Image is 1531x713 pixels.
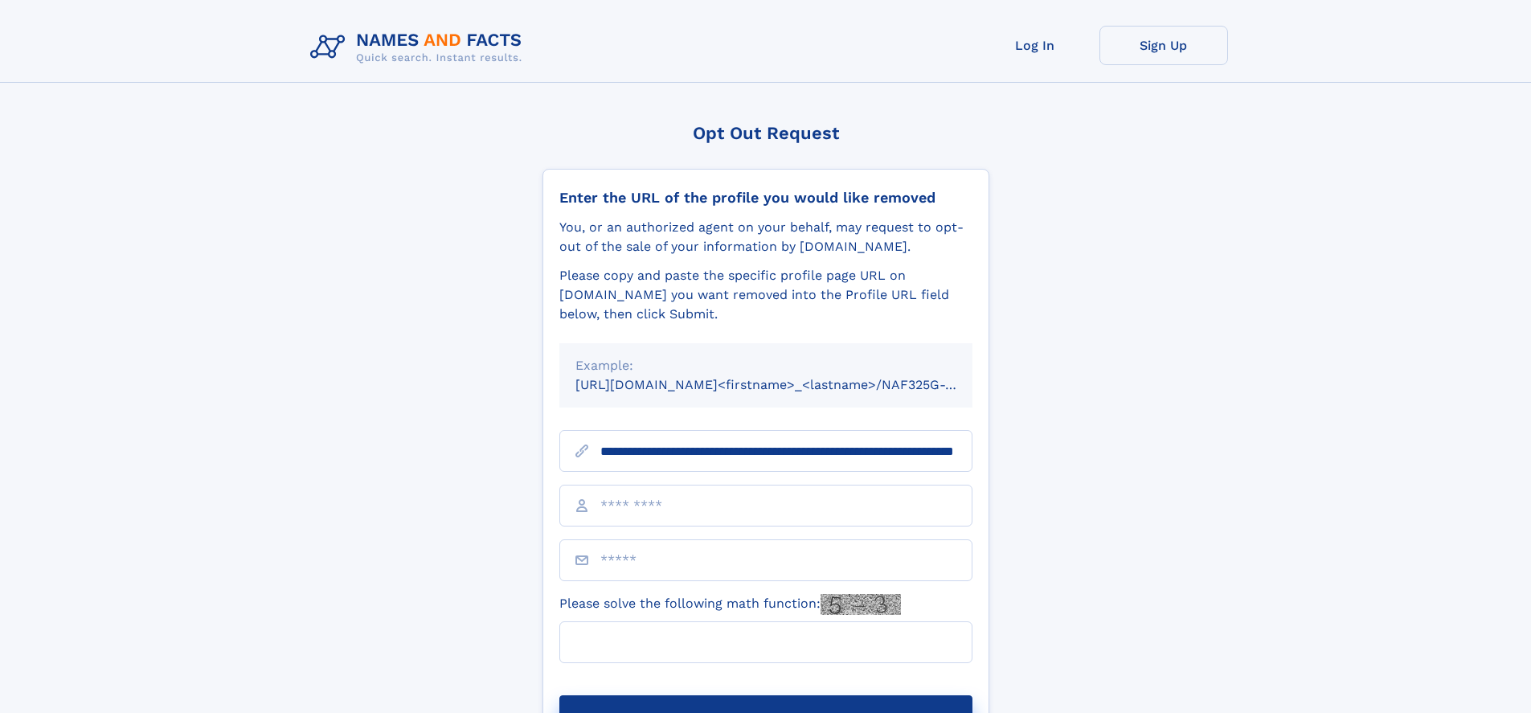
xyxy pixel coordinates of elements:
[542,123,989,143] div: Opt Out Request
[559,266,972,324] div: Please copy and paste the specific profile page URL on [DOMAIN_NAME] you want removed into the Pr...
[575,356,956,375] div: Example:
[575,377,1003,392] small: [URL][DOMAIN_NAME]<firstname>_<lastname>/NAF325G-xxxxxxxx
[559,189,972,207] div: Enter the URL of the profile you would like removed
[559,594,901,615] label: Please solve the following math function:
[971,26,1099,65] a: Log In
[1099,26,1228,65] a: Sign Up
[304,26,535,69] img: Logo Names and Facts
[559,218,972,256] div: You, or an authorized agent on your behalf, may request to opt-out of the sale of your informatio...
